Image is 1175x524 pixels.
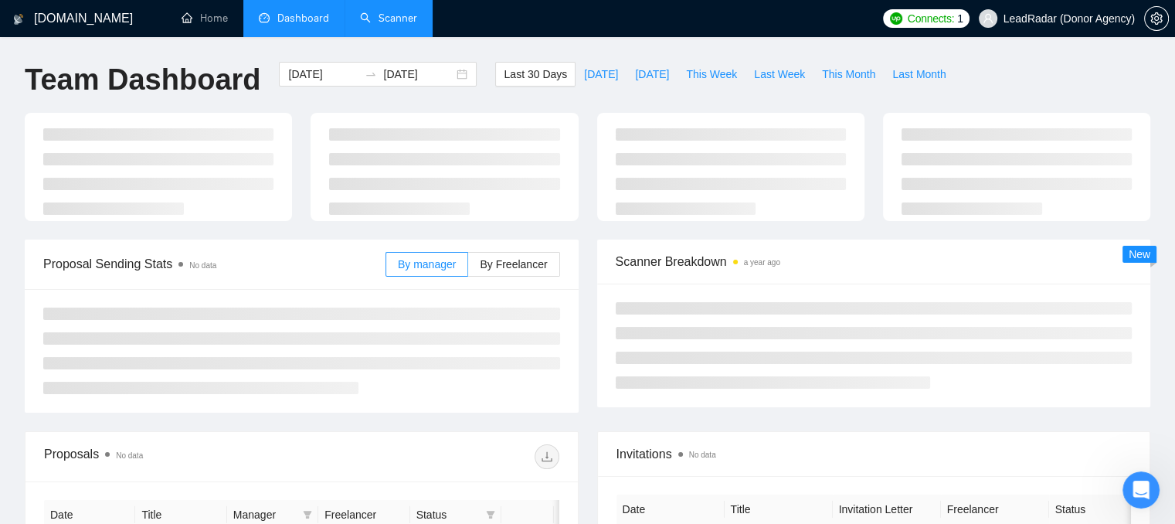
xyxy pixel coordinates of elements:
[288,66,358,83] input: Start date
[677,62,745,87] button: This Week
[383,66,453,83] input: End date
[504,66,567,83] span: Last 30 Days
[416,506,480,523] span: Status
[103,382,205,444] button: Messages
[686,66,737,83] span: This Week
[18,111,49,142] img: Profile image for Mariia
[189,261,216,270] span: No data
[689,451,716,459] span: No data
[55,70,92,86] div: Vadym
[480,258,547,271] span: By Freelancer
[822,66,875,83] span: This Month
[365,68,377,80] span: swap-right
[616,252,1133,271] span: Scanner Breakdown
[813,62,884,87] button: This Month
[957,10,963,27] span: 1
[116,451,143,460] span: No data
[890,12,902,25] img: upwork-logo.png
[124,420,184,431] span: Messages
[91,127,134,143] div: • [DATE]
[18,226,49,257] img: Profile image for Mariia
[13,7,24,32] img: logo
[18,54,49,85] img: Profile image for Vadym
[616,444,1132,464] span: Invitations
[91,241,134,257] div: • [DATE]
[259,12,270,23] span: dashboard
[277,12,329,25] span: Dashboard
[576,62,627,87] button: [DATE]
[44,444,301,469] div: Proposals
[884,62,954,87] button: Last Month
[233,506,297,523] span: Manager
[71,307,238,338] button: Send us a message
[55,356,217,372] div: AI Assistant from GigRadar 📡
[1122,471,1160,509] iframe: Intercom live chat
[114,7,198,33] h1: Messages
[55,184,217,200] div: AI Assistant from GigRadar 📡
[360,12,417,25] a: searchScanner
[95,70,138,86] div: • [DATE]
[271,6,299,34] div: Close
[398,258,456,271] span: By manager
[1129,248,1150,260] span: New
[365,68,377,80] span: to
[983,13,993,24] span: user
[55,127,88,143] div: Mariia
[55,241,88,257] div: Mariia
[908,10,954,27] span: Connects:
[55,341,555,353] span: You're welcome! If you have any more questions or need further assistance, feel free to ask.
[745,62,813,87] button: Last Week
[754,66,805,83] span: Last Week
[892,66,946,83] span: Last Month
[744,258,780,267] time: a year ago
[1144,12,1169,25] a: setting
[43,254,385,274] span: Proposal Sending Stats
[1145,12,1168,25] span: setting
[486,510,495,519] span: filter
[584,66,618,83] span: [DATE]
[627,62,677,87] button: [DATE]
[303,510,312,519] span: filter
[220,356,263,372] div: • [DATE]
[18,168,49,199] img: Profile image for AI Assistant from GigRadar 📡
[245,420,270,431] span: Help
[635,66,669,83] span: [DATE]
[55,298,88,315] div: Mariia
[182,12,228,25] a: homeHome
[1144,6,1169,31] button: setting
[36,420,67,431] span: Home
[18,283,49,314] img: Profile image for Mariia
[55,169,225,182] span: Did that answer your question?
[220,184,263,200] div: • [DATE]
[91,298,134,315] div: • [DATE]
[18,340,49,371] img: Profile image for AI Assistant from GigRadar 📡
[495,62,576,87] button: Last 30 Days
[206,382,309,444] button: Help
[25,62,260,98] h1: Team Dashboard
